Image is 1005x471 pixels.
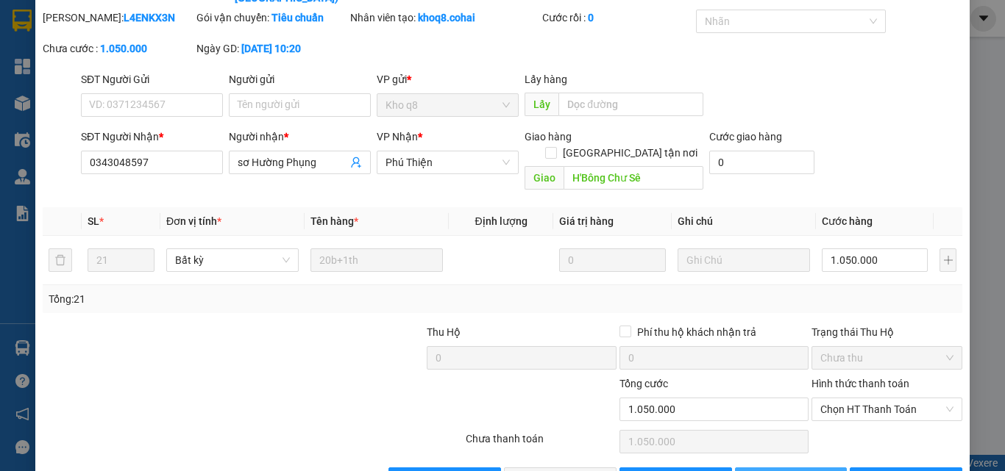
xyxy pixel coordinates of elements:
b: khoq8.cohai [418,12,475,24]
span: Đơn vị tính [166,215,221,227]
div: Tổng: 21 [49,291,389,307]
span: Kho q8 [386,94,510,116]
div: SĐT Người Nhận [81,129,223,145]
span: Giao hàng [525,131,572,143]
span: Bất kỳ [175,249,290,271]
input: Dọc đường [558,93,703,116]
span: Định lượng [475,215,527,227]
div: Người gửi [229,71,371,87]
input: 0 [559,248,665,272]
div: Gói vận chuyển: [196,10,347,26]
b: 0 [588,12,594,24]
div: Chưa cước : [43,40,193,57]
span: Lấy [525,93,558,116]
label: Hình thức thanh toán [812,378,909,389]
th: Ghi chú [672,207,816,236]
div: Chưa thanh toán [464,431,618,456]
input: Dọc đường [564,166,703,190]
span: VP Nhận [377,131,418,143]
div: VP gửi [377,71,519,87]
b: [DATE] 10:20 [241,43,301,54]
span: Chọn HT Thanh Toán [820,398,953,420]
span: Thu Hộ [427,326,461,338]
span: Lấy hàng [525,73,567,85]
span: [GEOGRAPHIC_DATA] tận nơi [557,145,703,161]
div: Người nhận [229,129,371,145]
input: Cước giao hàng [709,151,814,174]
b: 1.050.000 [100,43,147,54]
input: Ghi Chú [678,248,810,272]
label: Cước giao hàng [709,131,782,143]
span: Tên hàng [310,215,358,227]
span: Giao [525,166,564,190]
b: Tiêu chuẩn [271,12,324,24]
span: Cước hàng [822,215,873,227]
button: plus [940,248,956,272]
b: L4ENKX3N [124,12,175,24]
span: Chưa thu [820,347,953,369]
span: Phí thu hộ khách nhận trả [631,324,762,340]
span: SL [88,215,99,227]
input: VD: Bàn, Ghế [310,248,443,272]
span: user-add [350,157,362,168]
div: [PERSON_NAME]: [43,10,193,26]
div: Trạng thái Thu Hộ [812,324,962,340]
div: Nhân viên tạo: [350,10,539,26]
div: Ngày GD: [196,40,347,57]
div: Cước rồi : [542,10,693,26]
span: Phú Thiện [386,151,510,173]
span: Tổng cước [619,378,668,389]
button: delete [49,248,72,272]
div: SĐT Người Gửi [81,71,223,87]
span: Giá trị hàng [559,215,614,227]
